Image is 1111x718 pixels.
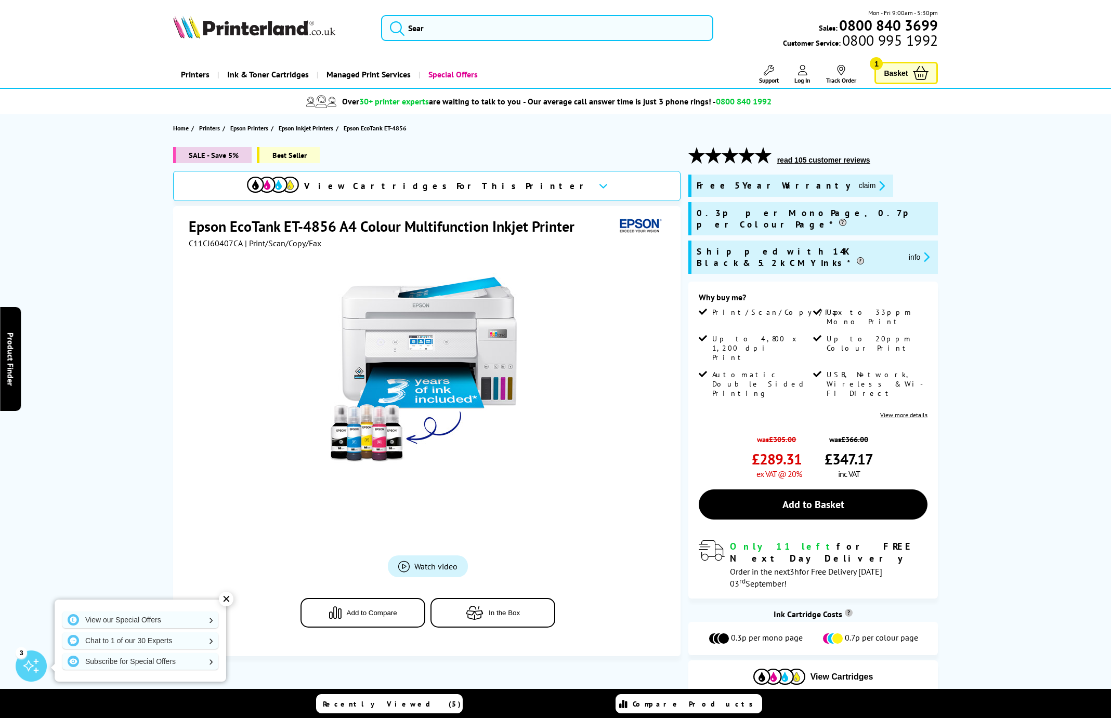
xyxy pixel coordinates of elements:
[219,592,233,606] div: ✕
[245,238,321,248] span: | Print/Scan/Copy/Fax
[300,598,425,628] button: Add to Compare
[199,123,223,134] a: Printers
[317,61,419,88] a: Managed Print Services
[790,566,799,577] span: 3h
[62,632,218,649] a: Chat to 1 of our 30 Experts
[173,61,217,88] a: Printers
[699,292,928,308] div: Why buy me?
[712,334,811,362] span: Up to 4,800 x 1,200 dpi Print
[173,147,252,163] span: SALE - Save 5%
[845,632,918,645] span: 0.7p per colour page
[811,672,873,682] span: View Cartridges
[16,647,27,658] div: 3
[739,576,746,586] sup: rd
[759,76,779,84] span: Support
[227,61,309,88] span: Ink & Toner Cartridges
[826,65,856,84] a: Track Order
[697,207,933,230] span: 0.3p per Mono Page, 0.7p per Colour Page*
[173,123,191,134] a: Home
[323,699,461,709] span: Recently Viewed (5)
[884,66,908,80] span: Basket
[523,96,772,107] span: - Our average call answer time is just 3 phone rings! -
[839,16,938,35] b: 0800 840 3699
[697,246,900,269] span: Shipped with 14K Black & 5.2k CMY Inks*
[856,180,888,192] button: promo-description
[774,155,873,165] button: read 105 customer reviews
[712,308,846,317] span: Print/Scan/Copy/Fax
[827,308,925,326] span: Up to 33ppm Mono Print
[769,434,796,444] strike: £305.00
[697,180,851,192] span: Free 5 Year Warranty
[756,469,802,479] span: ex VAT @ 20%
[712,370,811,398] span: Automatic Double Sided Printing
[344,124,407,132] span: Epson EcoTank ET-4856
[430,598,555,628] button: In the Box
[342,96,521,107] span: Over are waiting to talk to you
[699,489,928,520] a: Add to Basket
[841,434,868,444] strike: £366.00
[731,632,803,645] span: 0.3p per mono page
[696,668,931,685] button: View Cartridges
[189,238,243,248] span: C11CJ60407CA
[819,23,838,33] span: Sales:
[616,217,663,236] img: Epson
[752,429,802,444] span: was
[247,177,299,193] img: cmyk-icon.svg
[279,123,333,134] span: Epson Inkjet Printers
[388,555,468,577] a: Product_All_Videos
[825,429,873,444] span: was
[173,16,335,38] img: Printerland Logo
[173,123,189,134] span: Home
[841,35,938,45] span: 0800 995 1992
[616,694,762,713] a: Compare Products
[838,469,860,479] span: inc VAT
[825,449,873,469] span: £347.17
[794,76,811,84] span: Log In
[173,16,368,41] a: Printerland Logo
[752,449,802,469] span: £289.31
[257,147,320,163] span: Best Seller
[359,96,429,107] span: 30+ printer experts
[688,609,938,619] div: Ink Cartridge Costs
[489,609,520,617] span: In the Box
[845,609,853,617] sup: Cost per page
[347,609,397,617] span: Add to Compare
[199,123,220,134] span: Printers
[5,333,16,386] span: Product Finder
[62,611,218,628] a: View our Special Offers
[230,123,271,134] a: Epson Printers
[838,20,938,30] a: 0800 840 3699
[279,123,336,134] a: Epson Inkjet Printers
[753,669,805,685] img: Cartridges
[189,217,585,236] h1: Epson EcoTank ET-4856 A4 Colour Multifunction Inkjet Printer
[326,269,530,473] img: Epson EcoTank ET-4856
[633,699,759,709] span: Compare Products
[230,123,268,134] span: Epson Printers
[827,334,925,353] span: Up to 20ppm Colour Print
[62,653,218,670] a: Subscribe for Special Offers
[716,96,772,107] span: 0800 840 1992
[874,62,938,84] a: Basket 1
[217,61,317,88] a: Ink & Toner Cartridges
[699,540,928,588] div: modal_delivery
[880,411,927,419] a: View more details
[870,57,883,70] span: 1
[794,65,811,84] a: Log In
[381,15,713,41] input: Sear
[868,8,938,18] span: Mon - Fri 9:00am - 5:30pm
[316,694,463,713] a: Recently Viewed (5)
[730,566,882,589] span: Order in the next for Free Delivery [DATE] 03 September!
[827,370,925,398] span: USB, Network, Wireless & Wi-Fi Direct
[730,540,928,564] div: for FREE Next Day Delivery
[730,540,836,552] span: Only 11 left
[906,251,933,263] button: promo-description
[414,561,458,571] span: Watch video
[783,35,938,48] span: Customer Service:
[759,65,779,84] a: Support
[304,180,590,192] span: View Cartridges For This Printer
[419,61,486,88] a: Special Offers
